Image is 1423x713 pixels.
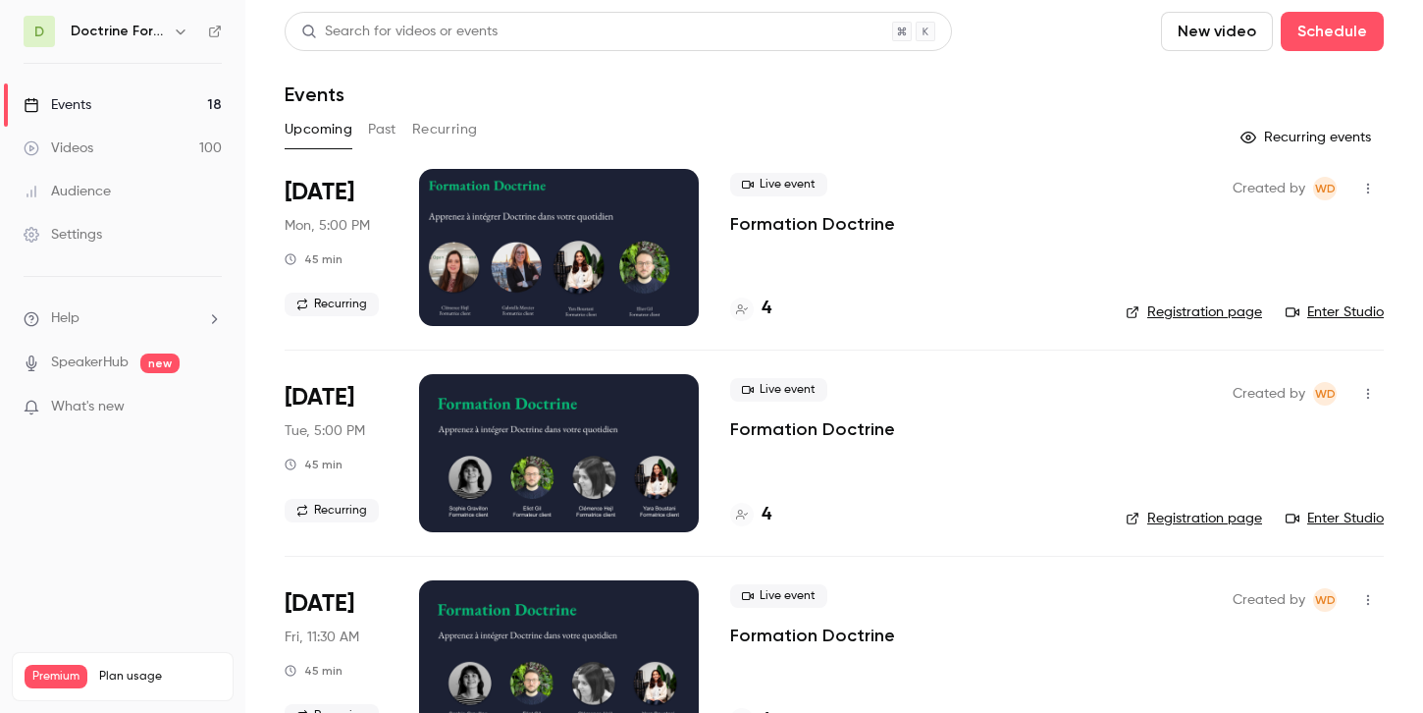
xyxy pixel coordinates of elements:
[198,399,222,416] iframe: Noticeable Trigger
[285,293,379,316] span: Recurring
[762,296,771,322] h4: 4
[99,669,221,685] span: Plan usage
[285,251,343,267] div: 45 min
[24,95,91,115] div: Events
[1315,382,1336,406] span: WD
[71,22,165,41] h6: Doctrine Formation Avocats
[730,212,895,236] a: Formation Doctrine
[1281,12,1384,51] button: Schedule
[285,82,344,106] h1: Events
[730,502,771,528] a: 4
[285,114,352,145] button: Upcoming
[25,665,87,688] span: Premium
[24,138,93,158] div: Videos
[285,457,343,472] div: 45 min
[730,417,895,441] a: Formation Doctrine
[24,225,102,245] div: Settings
[730,584,827,608] span: Live event
[285,374,388,531] div: Sep 23 Tue, 5:00 PM (Europe/Paris)
[1313,588,1337,612] span: Webinar Doctrine
[412,114,478,145] button: Recurring
[1313,382,1337,406] span: Webinar Doctrine
[1315,177,1336,200] span: WD
[730,296,771,322] a: 4
[285,177,354,208] span: [DATE]
[285,499,379,522] span: Recurring
[1313,177,1337,200] span: Webinar Doctrine
[285,628,359,647] span: Fri, 11:30 AM
[24,182,111,201] div: Audience
[51,308,79,329] span: Help
[1233,177,1305,200] span: Created by
[285,382,354,413] span: [DATE]
[1233,382,1305,406] span: Created by
[285,169,388,326] div: Sep 22 Mon, 5:00 PM (Europe/Paris)
[1232,122,1384,153] button: Recurring events
[1233,588,1305,612] span: Created by
[24,308,222,329] li: help-dropdown-opener
[762,502,771,528] h4: 4
[34,22,44,42] span: D
[285,663,343,679] div: 45 min
[285,421,365,441] span: Tue, 5:00 PM
[1315,588,1336,612] span: WD
[301,22,498,42] div: Search for videos or events
[730,624,895,647] a: Formation Doctrine
[1126,509,1262,528] a: Registration page
[1286,509,1384,528] a: Enter Studio
[1161,12,1273,51] button: New video
[140,354,180,373] span: new
[285,588,354,620] span: [DATE]
[51,353,129,373] a: SpeakerHub
[51,397,125,417] span: What's new
[285,216,370,236] span: Mon, 5:00 PM
[368,114,396,145] button: Past
[730,173,827,196] span: Live event
[1286,302,1384,322] a: Enter Studio
[730,378,827,402] span: Live event
[1126,302,1262,322] a: Registration page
